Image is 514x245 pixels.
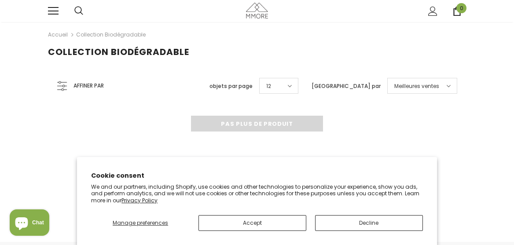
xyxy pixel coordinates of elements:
a: Collection biodégradable [76,31,146,38]
label: [GEOGRAPHIC_DATA] par [312,82,381,91]
label: objets par page [209,82,253,91]
span: Meilleures ventes [394,82,439,91]
a: Accueil [48,29,68,40]
span: 12 [266,82,271,91]
h2: Cookie consent [91,171,423,180]
button: Decline [315,215,423,231]
button: Manage preferences [91,215,190,231]
img: Cas MMORE [246,3,268,18]
p: We and our partners, including Shopify, use cookies and other technologies to personalize your ex... [91,183,423,204]
a: 0 [452,7,462,16]
span: 0 [456,3,466,13]
inbox-online-store-chat: Shopify online store chat [7,209,52,238]
button: Accept [198,215,306,231]
span: Affiner par [73,81,104,91]
span: Collection biodégradable [48,46,189,58]
a: Privacy Policy [121,197,158,204]
span: Manage preferences [113,219,168,227]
